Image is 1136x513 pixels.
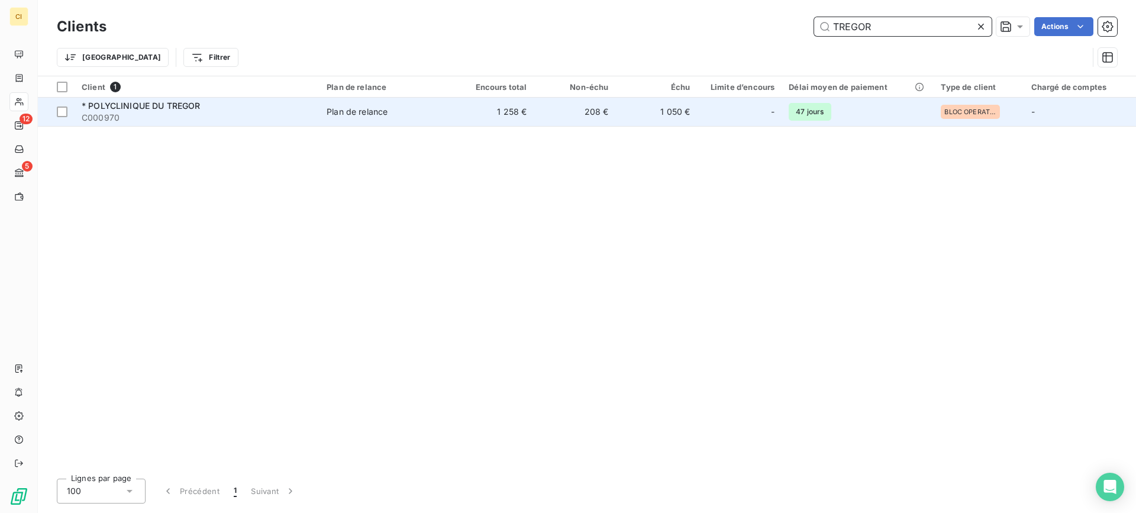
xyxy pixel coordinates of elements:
span: 5 [22,161,33,172]
span: BLOC OPERATOIRE [944,108,996,115]
span: 12 [20,114,33,124]
span: 100 [67,485,81,497]
button: Suivant [244,479,304,504]
button: Précédent [155,479,227,504]
span: - [1031,107,1035,117]
div: Plan de relance [327,106,388,118]
button: [GEOGRAPHIC_DATA] [57,48,169,67]
div: CI [9,7,28,26]
div: Limite d’encours [705,82,775,92]
button: Filtrer [183,48,238,67]
div: Plan de relance [327,82,445,92]
span: 47 jours [789,103,831,121]
td: 208 € [534,98,615,126]
div: Délai moyen de paiement [789,82,927,92]
td: 1 258 € [452,98,534,126]
span: 1 [110,82,121,92]
button: Actions [1034,17,1093,36]
h3: Clients [57,16,106,37]
input: Rechercher [814,17,992,36]
div: Type de client [941,82,1016,92]
span: * POLYCLINIQUE DU TREGOR [82,101,201,111]
div: Non-échu [541,82,608,92]
img: Logo LeanPay [9,487,28,506]
div: Chargé de comptes [1031,82,1129,92]
div: Open Intercom Messenger [1096,473,1124,501]
div: Encours total [459,82,527,92]
td: 1 050 € [615,98,697,126]
button: 1 [227,479,244,504]
span: - [771,106,774,118]
span: C000970 [82,112,312,124]
span: Client [82,82,105,92]
span: 1 [234,485,237,497]
div: Échu [622,82,690,92]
